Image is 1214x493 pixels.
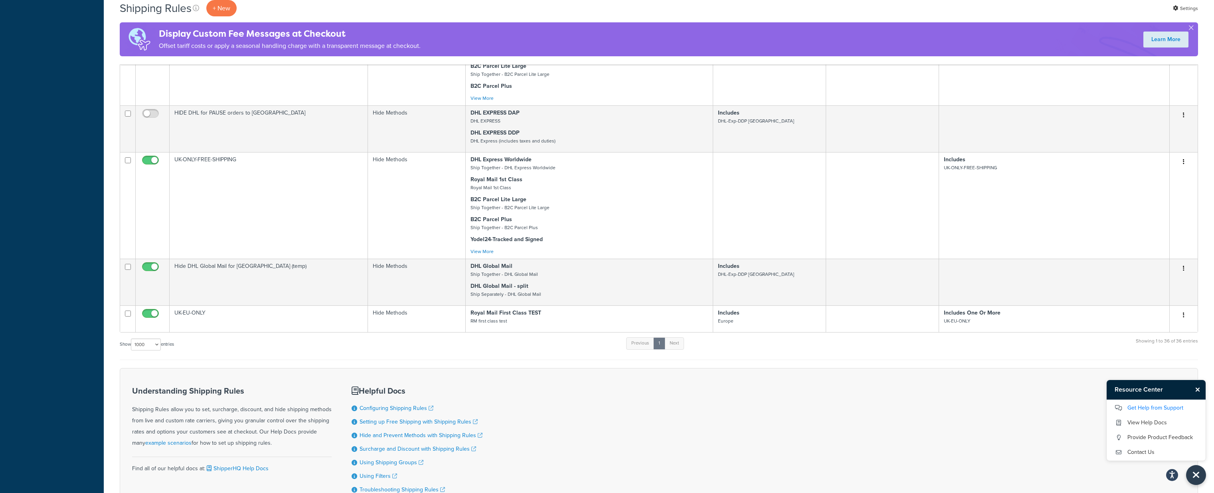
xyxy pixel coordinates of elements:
h3: Helpful Docs [352,386,482,395]
select: Showentries [131,339,161,350]
strong: B2C Parcel Plus [471,82,512,90]
small: Ship Together - DHL Express Worldwide [471,164,556,171]
strong: DHL Global Mail - split [471,282,528,290]
small: DHL-Exp-DDP [GEOGRAPHIC_DATA] [718,271,794,278]
td: HIDE DHL for PAUSE orders to [GEOGRAPHIC_DATA] [170,105,368,152]
small: UK-ONLY-FREE-SHIPPING [944,164,997,171]
a: View More [471,248,494,255]
strong: DHL EXPRESS DAP [471,109,520,117]
div: Find all of our helpful docs at: [132,457,332,474]
img: duties-banner-06bc72dcb5fe05cb3f9472aba00be2ae8eb53ab6f0d8bb03d382ba314ac3c341.png [120,22,159,56]
div: Showing 1 to 36 of 36 entries [1136,337,1198,354]
small: Royal Mail 1st Class [471,184,511,191]
td: Hide DHL Global Mail for [GEOGRAPHIC_DATA] (temp) [170,259,368,305]
a: Next [664,337,684,349]
a: Hide and Prevent Methods with Shipping Rules [360,431,482,440]
label: Show entries [120,339,174,350]
a: Setting up Free Shipping with Shipping Rules [360,418,478,426]
td: Hide Methods [368,259,466,305]
h3: Understanding Shipping Rules [132,386,332,395]
small: Ship Together - DHL Global Mail [471,271,538,278]
a: Surcharge and Discount with Shipping Rules [360,445,476,453]
strong: DHL EXPRESS DDP [471,129,520,137]
strong: Royal Mail First Class TEST [471,309,541,317]
a: example scenarios [145,439,192,447]
strong: Includes [718,262,739,270]
a: Provide Product Feedback [1115,431,1198,444]
a: Previous [626,337,654,349]
td: UK-EU-ONLY [170,305,368,332]
button: Close Resource Center [1186,465,1206,485]
small: DHL Express (includes taxes and duties) [471,137,556,145]
a: Contact Us [1115,446,1198,459]
strong: Yodel24-Tracked and Signed [471,235,543,244]
a: View Help Docs [1115,416,1198,429]
a: Get Help from Support [1115,402,1198,414]
p: Offset tariff costs or apply a seasonal handling charge with a transparent message at checkout. [159,40,421,51]
td: Hide Methods [368,305,466,332]
small: Ship Separately - DHL Global Mail [471,291,541,298]
div: Shipping Rules allow you to set, surcharge, discount, and hide shipping methods from live and cus... [132,386,332,449]
small: Ship Together - B2C Parcel Lite Large [471,71,550,78]
small: DHL-Exp-DDP [GEOGRAPHIC_DATA] [718,117,794,125]
small: DHL EXPRESS [471,117,500,125]
strong: Includes [718,109,739,117]
small: UK-EU-ONLY [944,317,970,325]
small: Ship Together - B2C Parcel Plus [471,224,538,231]
strong: DHL Express Worldwide [471,155,532,164]
h4: Display Custom Fee Messages at Checkout [159,27,421,40]
a: ShipperHQ Help Docs [205,464,269,473]
a: Configuring Shipping Rules [360,404,433,412]
small: RM first class test [471,317,507,325]
strong: Includes [944,155,965,164]
strong: Royal Mail 1st Class [471,175,522,184]
td: UK-ONLY-FREE-SHIPPING [170,152,368,259]
strong: Includes One Or More [944,309,1000,317]
small: Ship Together - B2C Parcel Lite Large [471,204,550,211]
strong: B2C Parcel Lite Large [471,62,526,70]
a: Using Filters [360,472,397,480]
a: Learn More [1143,32,1188,48]
h3: Resource Center [1107,380,1192,399]
a: View More [471,95,494,102]
a: Using Shipping Groups [360,458,423,467]
strong: B2C Parcel Plus [471,215,512,224]
a: Settings [1173,3,1198,14]
small: Europe [718,317,734,325]
strong: Includes [718,309,739,317]
td: Hide Methods [368,105,466,152]
button: Close Resource Center [1192,385,1206,394]
td: Hide Methods [368,152,466,259]
h1: Shipping Rules [120,0,192,16]
a: 1 [653,337,665,349]
strong: B2C Parcel Lite Large [471,195,526,204]
strong: DHL Global Mail [471,262,512,270]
